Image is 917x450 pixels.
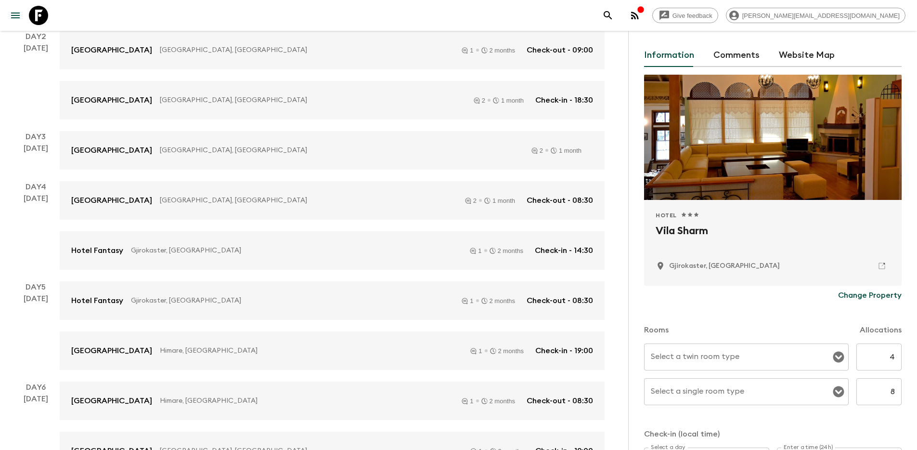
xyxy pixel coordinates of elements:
p: Hotel Fantasy [71,295,123,306]
span: Hotel [656,212,677,219]
p: [GEOGRAPHIC_DATA] [71,395,152,407]
div: 2 [474,97,485,104]
div: [DATE] [24,143,48,170]
a: Hotel FantasyGjirokaster, [GEOGRAPHIC_DATA]12 monthsCheck-in - 14:30 [60,231,605,270]
p: Day 6 [12,382,60,393]
a: Hotel FantasyGjirokaster, [GEOGRAPHIC_DATA]12 monthsCheck-out - 08:30 [60,281,605,320]
p: Gjirokaster, Albania [669,261,780,271]
button: Information [644,44,694,67]
div: [DATE] [24,42,48,119]
p: [GEOGRAPHIC_DATA], [GEOGRAPHIC_DATA] [160,45,450,55]
a: [GEOGRAPHIC_DATA][GEOGRAPHIC_DATA], [GEOGRAPHIC_DATA]21 monthCheck-in - 18:30 [60,81,605,119]
p: Day 2 [12,31,60,42]
div: 2 months [481,47,515,53]
p: Check-in - 19:00 [535,345,593,357]
div: 1 [470,248,481,254]
button: menu [6,6,25,25]
button: Change Property [838,286,902,305]
a: [GEOGRAPHIC_DATA][GEOGRAPHIC_DATA], [GEOGRAPHIC_DATA]12 monthsCheck-out - 09:00 [60,31,605,69]
p: Gjirokaster, [GEOGRAPHIC_DATA] [131,246,458,255]
p: Check-out - 09:00 [527,44,593,56]
p: [GEOGRAPHIC_DATA] [71,145,152,156]
p: Rooms [644,324,669,336]
p: Check-out - 08:30 [527,295,593,306]
p: [GEOGRAPHIC_DATA] [71,44,152,56]
div: 2 months [481,298,515,304]
button: Open [832,350,845,364]
div: 2 [531,147,543,154]
a: [GEOGRAPHIC_DATA]Himare, [GEOGRAPHIC_DATA]12 monthsCheck-out - 08:30 [60,382,605,420]
div: 2 [465,198,477,204]
div: 1 [462,398,473,404]
button: Open [832,385,845,398]
p: Himare, [GEOGRAPHIC_DATA] [160,396,450,406]
p: Check-out - 08:30 [527,395,593,407]
p: [GEOGRAPHIC_DATA] [71,195,152,206]
a: [GEOGRAPHIC_DATA]Himare, [GEOGRAPHIC_DATA]12 monthsCheck-in - 19:00 [60,331,605,370]
p: Check-in (local time) [644,428,902,440]
p: Day 5 [12,281,60,293]
p: [GEOGRAPHIC_DATA], [GEOGRAPHIC_DATA] [160,196,453,205]
div: [DATE] [24,293,48,370]
div: 1 [470,348,482,354]
p: Check-in - 18:30 [535,94,593,106]
h2: Vila Sharm [656,223,890,254]
p: Gjirokaster, [GEOGRAPHIC_DATA] [131,296,450,305]
div: 1 month [551,147,581,154]
div: 2 months [490,248,523,254]
p: Day 3 [12,131,60,143]
button: Website Map [779,44,835,67]
div: [DATE] [24,193,48,270]
a: [GEOGRAPHIC_DATA][GEOGRAPHIC_DATA], [GEOGRAPHIC_DATA]21 month [60,131,605,170]
p: Day 4 [12,181,60,193]
div: 2 months [490,348,524,354]
button: Comments [713,44,760,67]
div: [PERSON_NAME][EMAIL_ADDRESS][DOMAIN_NAME] [726,8,905,23]
p: Allocations [860,324,902,336]
p: [GEOGRAPHIC_DATA], [GEOGRAPHIC_DATA] [160,95,462,105]
div: Photo of Vila Sharm [644,75,902,200]
p: [GEOGRAPHIC_DATA] [71,345,152,357]
div: 1 month [484,198,515,204]
div: 1 month [493,97,524,104]
div: 1 [462,47,473,53]
p: [GEOGRAPHIC_DATA], [GEOGRAPHIC_DATA] [160,146,520,155]
span: [PERSON_NAME][EMAIL_ADDRESS][DOMAIN_NAME] [737,12,905,19]
p: Himare, [GEOGRAPHIC_DATA] [160,346,459,356]
p: [GEOGRAPHIC_DATA] [71,94,152,106]
p: Check-out - 08:30 [527,195,593,206]
button: search adventures [598,6,618,25]
a: [GEOGRAPHIC_DATA][GEOGRAPHIC_DATA], [GEOGRAPHIC_DATA]21 monthCheck-out - 08:30 [60,181,605,220]
p: Check-in - 14:30 [535,245,593,256]
a: Give feedback [652,8,718,23]
p: Hotel Fantasy [71,245,123,256]
div: 2 months [481,398,515,404]
p: Change Property [838,290,902,301]
span: Give feedback [667,12,718,19]
div: 1 [462,298,473,304]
